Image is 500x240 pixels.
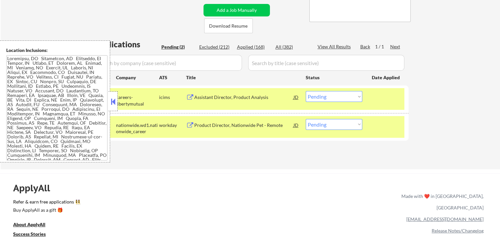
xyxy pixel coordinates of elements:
a: Success Stories [13,230,55,239]
button: Download Resume [204,18,253,33]
div: Date Applied [372,74,401,81]
div: ApplyAll [13,182,58,194]
div: nationwide.wd1.nationwide_career [116,122,159,135]
div: Company [116,74,159,81]
div: Title [186,74,299,81]
div: Status [306,71,362,83]
u: About ApplyAll [13,222,45,227]
div: 1 / 1 [375,43,390,50]
div: Assistant Director, Product Analysis [194,94,294,101]
div: JD [293,91,299,103]
div: ATS [159,74,186,81]
div: Back [360,43,371,50]
a: Buy ApplyAll as a gift 🎁 [13,206,79,215]
div: careers-libertymutual [116,94,159,107]
button: Add a Job Manually [203,4,270,16]
div: View All Results [318,43,353,50]
div: Product Director, Nationwide Pet - Remote [194,122,294,129]
div: All (382) [275,44,308,50]
a: Refer & earn free applications 👯‍♀️ [13,200,264,206]
a: [EMAIL_ADDRESS][DOMAIN_NAME] [406,216,484,222]
div: JD [293,119,299,131]
div: workday [159,122,186,129]
input: Search by company (case sensitive) [94,55,242,71]
input: Search by title (case sensitive) [248,55,404,71]
div: Buy ApplyAll as a gift 🎁 [13,208,79,212]
div: Excluded (212) [199,44,232,50]
a: About ApplyAll [13,221,55,229]
div: Applications [94,40,159,48]
div: icims [159,94,186,101]
a: Release Notes/Changelog [432,228,484,233]
div: Next [390,43,401,50]
u: Success Stories [13,231,46,237]
div: Location Inclusions: [6,47,107,54]
div: Pending (2) [161,44,194,50]
div: Applied (168) [237,44,270,50]
div: Made with ❤️ in [GEOGRAPHIC_DATA], [GEOGRAPHIC_DATA] [399,190,484,213]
